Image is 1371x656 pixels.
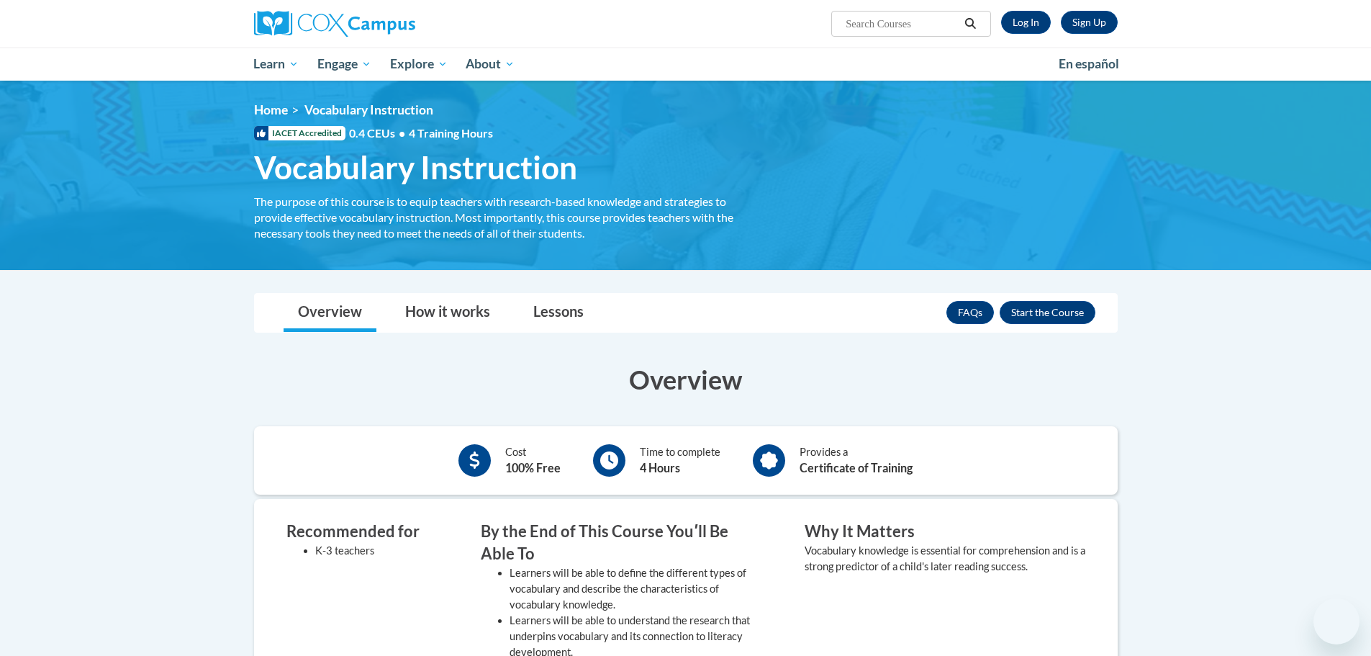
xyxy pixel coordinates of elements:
button: Search [959,15,981,32]
span: En español [1059,56,1119,71]
span: Vocabulary Instruction [304,102,433,117]
div: The purpose of this course is to equip teachers with research-based knowledge and strategies to p... [254,194,751,241]
span: Vocabulary Instruction [254,148,577,187]
h3: Overview [254,361,1118,397]
h3: By the End of This Course Youʹll Be Able To [481,521,761,565]
li: K-3 teachers [315,543,438,559]
li: Learners will be able to define the different types of vocabulary and describe the characteristic... [510,565,761,613]
b: 4 Hours [640,461,680,475]
a: FAQs [946,301,994,324]
input: Search Courses [844,15,959,32]
div: Main menu [232,48,1139,81]
span: About [466,55,515,73]
span: Engage [317,55,371,73]
a: Learn [245,48,309,81]
span: IACET Accredited [254,126,345,140]
value: Vocabulary knowledge is essential for comprehension and is a strong predictor of a child's later ... [805,544,1085,572]
span: 4 Training Hours [409,126,493,140]
button: Enroll [1000,301,1095,324]
a: Register [1061,11,1118,34]
h3: Why It Matters [805,521,1085,543]
span: Learn [253,55,299,73]
a: Log In [1001,11,1051,34]
img: Cox Campus [254,11,415,37]
a: Explore [381,48,457,81]
a: Overview [284,294,376,332]
span: Explore [390,55,448,73]
b: Certificate of Training [800,461,913,475]
a: Engage [308,48,381,81]
a: Home [254,102,288,117]
b: 100% Free [505,461,561,475]
a: How it works [391,294,504,332]
a: Cox Campus [254,11,528,37]
a: Lessons [519,294,598,332]
iframe: Button to launch messaging window [1313,598,1359,644]
div: Provides a [800,444,913,477]
span: • [399,126,405,140]
a: En español [1049,49,1128,79]
a: About [456,48,524,81]
span: 0.4 CEUs [349,125,493,141]
div: Cost [505,444,561,477]
div: Time to complete [640,444,720,477]
h3: Recommended for [286,521,438,543]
